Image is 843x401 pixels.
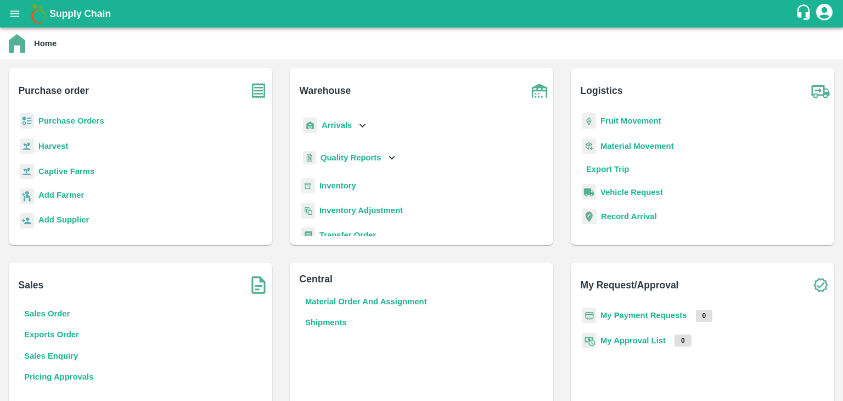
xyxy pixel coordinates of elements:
img: whArrival [303,118,317,133]
img: sales [20,357,34,373]
img: supplier [20,213,34,229]
a: Inventory Adjustment [319,206,403,215]
a: My Approval List [600,336,666,345]
img: logo [27,3,49,25]
a: Pricing Approvals [38,385,108,394]
img: farmer [20,188,34,204]
img: qualityReport [303,151,316,165]
a: Inventory [319,181,356,190]
b: Supply Chain [49,8,111,19]
b: Sales [19,277,44,293]
img: soSales [245,271,272,299]
p: 0 [696,310,713,322]
b: Home [34,39,57,48]
img: home [9,34,25,53]
a: Sales Order [38,311,84,320]
b: Add Supplier [38,215,89,224]
a: Add Supplier [38,214,89,229]
div: customer-support [795,4,814,24]
img: inventory [301,203,315,219]
img: approval [582,332,596,349]
a: Harvest [38,142,68,151]
img: reciept [20,113,34,129]
b: Add Farmer [38,191,84,199]
a: Record Arrival [601,216,657,225]
a: Captive Farms [38,167,94,176]
img: warehouse [526,77,553,104]
img: whInventory [301,178,315,194]
img: purchase [245,77,272,104]
img: shipments [301,332,315,348]
a: Fruit Movement [600,116,661,125]
a: Sales Enquiry [38,360,92,369]
img: fruit [582,113,596,129]
b: Quality Reports [321,153,381,162]
div: Quality Reports [301,147,398,169]
b: Warehouse [300,83,351,98]
b: Central [300,277,333,293]
div: Arrivals [301,113,369,138]
img: sales [20,308,34,324]
a: Material Order And Assignment [319,311,441,320]
b: Purchase order [19,83,89,98]
img: harvest [20,163,34,180]
b: Arrivals [322,121,352,130]
a: Exports Order [38,336,93,344]
img: material [582,138,596,154]
a: Export Trip [600,166,643,175]
img: delivery [582,163,596,179]
img: shipments [20,332,34,348]
img: payment [582,308,596,324]
a: My Payment Requests [600,311,687,320]
img: sales [20,382,34,398]
button: open drawer [2,1,27,26]
a: Vehicle Request [600,191,663,200]
img: whTransfer [301,227,315,243]
b: My Request/Approval [581,277,679,293]
img: vehicle [582,188,596,204]
img: harvest [20,138,34,154]
a: Shipments [319,336,361,344]
a: Purchase Orders [38,116,104,125]
p: 0 [675,335,692,347]
a: Transfer Order [319,231,376,240]
img: truck [807,77,834,104]
b: Logistics [581,83,623,98]
img: centralMaterial [301,308,315,324]
a: Material Movement [600,142,674,151]
a: Add Farmer [38,189,84,204]
img: central [526,271,553,299]
a: Supply Chain [49,6,795,21]
div: account of current user [814,2,834,25]
img: recordArrival [582,213,597,228]
img: check [807,271,834,299]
